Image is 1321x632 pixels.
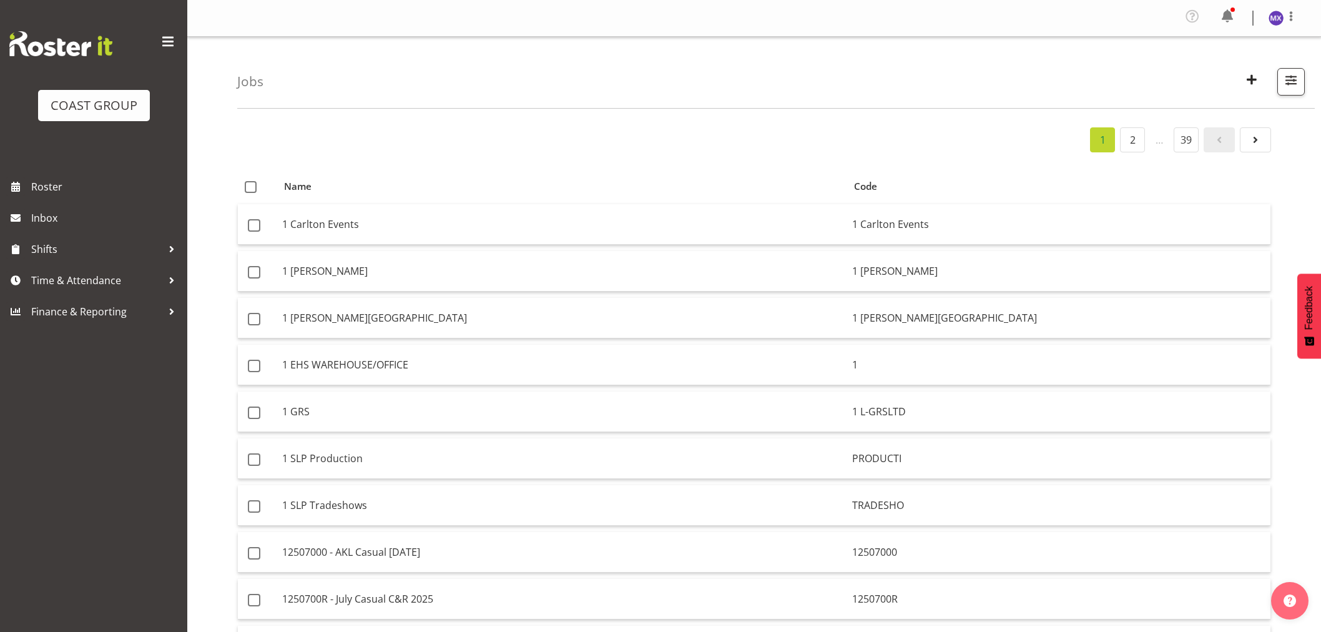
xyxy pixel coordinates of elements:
[847,579,1270,620] td: 1250700R
[277,298,847,338] td: 1 [PERSON_NAME][GEOGRAPHIC_DATA]
[31,271,162,290] span: Time & Attendance
[1174,127,1199,152] a: 39
[847,298,1270,338] td: 1 [PERSON_NAME][GEOGRAPHIC_DATA]
[31,209,181,227] span: Inbox
[847,204,1270,245] td: 1 Carlton Events
[847,485,1270,526] td: TRADESHO
[1277,68,1305,96] button: Filter Jobs
[847,345,1270,385] td: 1
[277,485,847,526] td: 1 SLP Tradeshows
[9,31,112,56] img: Rosterit website logo
[31,240,162,259] span: Shifts
[277,532,847,573] td: 12507000 - AKL Casual [DATE]
[237,74,263,89] h4: Jobs
[1120,127,1145,152] a: 2
[847,438,1270,479] td: PRODUCTI
[1239,68,1265,96] button: Create New Job
[277,392,847,432] td: 1 GRS
[31,302,162,321] span: Finance & Reporting
[51,96,137,115] div: COAST GROUP
[1269,11,1284,26] img: michelle-xiang8229.jpg
[1297,274,1321,358] button: Feedback - Show survey
[1284,595,1296,607] img: help-xxl-2.png
[277,345,847,385] td: 1 EHS WAREHOUSE/OFFICE
[277,204,847,245] td: 1 Carlton Events
[847,532,1270,573] td: 12507000
[277,579,847,620] td: 1250700R - July Casual C&R 2025
[854,179,1263,194] div: Code
[284,179,840,194] div: Name
[847,251,1270,292] td: 1 [PERSON_NAME]
[31,177,181,196] span: Roster
[847,392,1270,432] td: 1 L-GRSLTD
[1304,286,1315,330] span: Feedback
[277,251,847,292] td: 1 [PERSON_NAME]
[277,438,847,479] td: 1 SLP Production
